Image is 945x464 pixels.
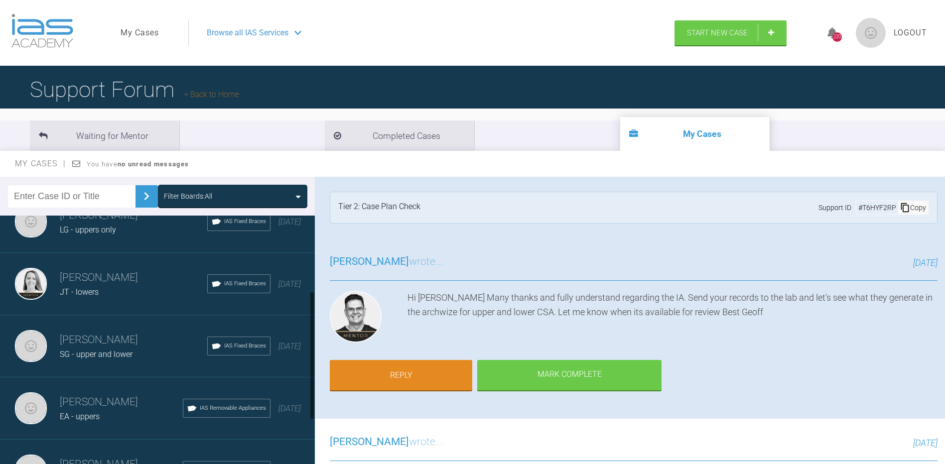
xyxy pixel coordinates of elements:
a: Back to Home [184,90,239,99]
span: [DATE] [278,342,301,351]
span: [DATE] [913,257,938,268]
img: logo-light.3e3ef733.png [11,14,73,48]
span: You have [87,160,189,168]
strong: no unread messages [118,160,189,168]
span: [DATE] [278,217,301,227]
h1: Support Forum [30,72,239,107]
a: My Cases [121,26,159,39]
span: Support ID [818,202,851,213]
div: # T6HYF2RP [856,202,898,213]
img: profile.png [856,18,886,48]
img: Emma Dougherty [15,268,47,300]
a: Reply [330,360,472,391]
img: Peter Steele [15,330,47,362]
span: My Cases [15,159,66,168]
span: [PERSON_NAME] [330,255,409,267]
div: Mark Complete [477,360,662,391]
h3: [PERSON_NAME] [60,394,183,411]
a: Logout [894,26,927,39]
span: IAS Removable Appliances [200,404,266,413]
span: IAS Fixed Braces [224,342,266,350]
span: SG - upper and lower [60,349,133,359]
span: [DATE] [278,279,301,289]
img: Geoff Stone [330,291,382,343]
span: [DATE] [278,404,301,413]
span: EA - uppers [60,412,100,421]
input: Enter Case ID or Title [8,185,135,208]
li: Completed Cases [325,120,474,151]
h3: [PERSON_NAME] [60,332,207,348]
span: IAS Fixed Braces [224,279,266,288]
a: Start New Case [675,20,787,45]
h3: [PERSON_NAME] [60,207,207,224]
span: LG - uppers only [60,225,116,234]
h3: [PERSON_NAME] [60,269,207,286]
span: IAS Fixed Braces [224,217,266,226]
div: Copy [898,201,928,214]
span: [PERSON_NAME] [330,436,409,448]
span: Start New Case [687,28,748,37]
li: Waiting for Mentor [30,120,179,151]
div: Filter Boards: All [164,191,212,202]
img: Peter Steele [15,392,47,424]
img: chevronRight.28bd32b0.svg [138,188,154,204]
div: Hi [PERSON_NAME] Many thanks and fully understand regarding the IA. Send your records to the lab ... [407,291,938,347]
div: 220 [832,32,842,42]
span: Browse all IAS Services [207,26,288,39]
li: My Cases [620,117,770,151]
span: [DATE] [913,438,938,448]
h3: wrote... [330,253,443,270]
div: Tier 2: Case Plan Check [338,200,420,215]
span: JT - lowers [60,287,99,297]
h3: wrote... [330,434,443,451]
img: Peter Steele [15,206,47,237]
